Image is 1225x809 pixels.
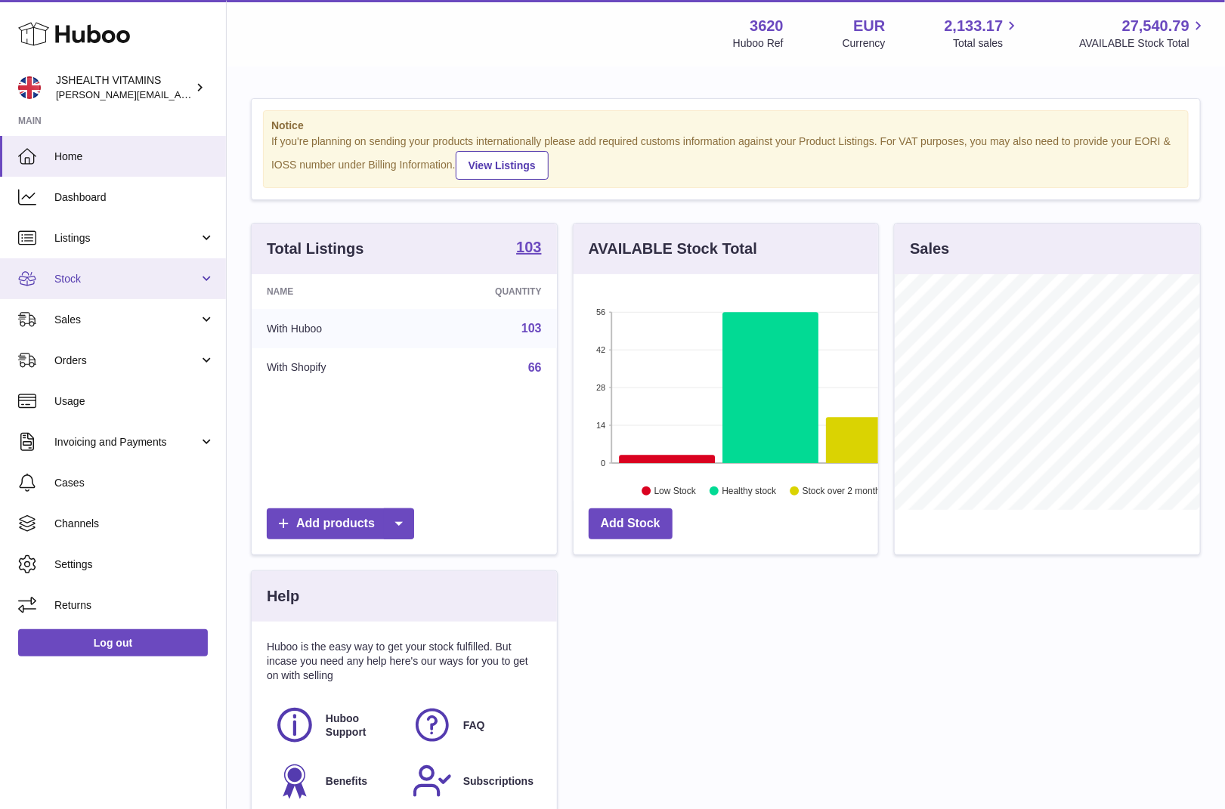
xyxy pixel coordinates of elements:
text: 14 [596,421,605,430]
a: Add products [267,508,414,539]
a: 103 [521,322,542,335]
span: Sales [54,313,199,327]
span: FAQ [463,718,485,733]
div: JSHEALTH VITAMINS [56,73,192,102]
td: With Shopify [252,348,416,388]
a: FAQ [412,705,534,746]
span: 2,133.17 [945,16,1004,36]
strong: 103 [516,239,541,255]
h3: Total Listings [267,239,364,259]
span: Dashboard [54,190,215,205]
text: Low Stock [654,486,697,496]
a: View Listings [456,151,549,180]
strong: Notice [271,119,1180,133]
text: Stock over 2 months [803,486,885,496]
text: 0 [601,459,605,468]
span: Huboo Support [326,712,395,740]
text: 28 [596,383,605,392]
a: Huboo Support [274,705,397,746]
span: 27,540.79 [1122,16,1189,36]
text: 42 [596,345,605,354]
span: Home [54,150,215,164]
a: 66 [528,361,542,374]
h3: Sales [910,239,949,259]
span: Subscriptions [463,774,534,789]
span: Settings [54,557,215,572]
text: Healthy stock [722,486,777,496]
div: If you're planning on sending your products internationally please add required customs informati... [271,134,1180,180]
strong: 3620 [750,16,784,36]
h3: Help [267,586,299,607]
h3: AVAILABLE Stock Total [589,239,757,259]
td: With Huboo [252,309,416,348]
strong: EUR [853,16,885,36]
span: Channels [54,517,215,531]
span: AVAILABLE Stock Total [1079,36,1207,51]
th: Quantity [416,274,557,309]
text: 56 [596,307,605,316]
span: Usage [54,394,215,409]
a: Subscriptions [412,761,534,801]
span: Cases [54,476,215,490]
a: 103 [516,239,541,258]
span: Invoicing and Payments [54,435,199,449]
a: Log out [18,629,208,656]
a: Benefits [274,761,397,801]
p: Huboo is the easy way to get your stock fulfilled. But incase you need any help here's our ways f... [267,640,542,683]
span: [PERSON_NAME][EMAIL_ADDRESS][DOMAIN_NAME] [56,88,303,100]
a: 2,133.17 Total sales [945,16,1021,51]
span: Listings [54,231,199,245]
div: Huboo Ref [733,36,784,51]
a: Add Stock [589,508,673,539]
span: Stock [54,272,199,286]
span: Benefits [326,774,367,789]
th: Name [252,274,416,309]
a: 27,540.79 AVAILABLE Stock Total [1079,16,1207,51]
div: Currency [843,36,886,51]
span: Returns [54,598,215,613]
img: francesca@jshealthvitamins.com [18,76,41,99]
span: Orders [54,354,199,368]
span: Total sales [953,36,1020,51]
